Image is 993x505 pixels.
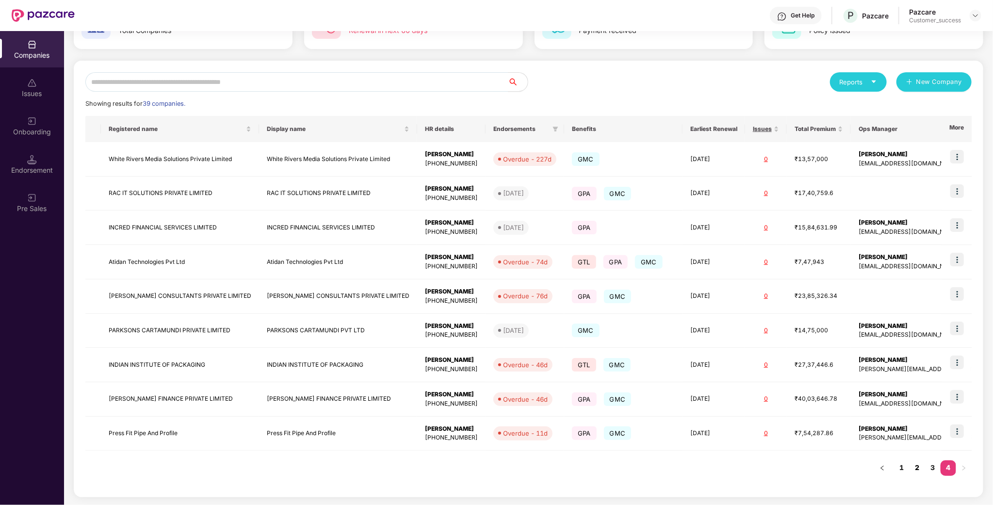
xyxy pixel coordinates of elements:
[425,356,478,365] div: [PERSON_NAME]
[683,382,745,417] td: [DATE]
[259,279,417,314] td: [PERSON_NAME] CONSULTANTS PRIVATE LIMITED
[950,218,964,232] img: icon
[572,290,597,303] span: GPA
[425,296,478,306] div: [PHONE_NUMBER]
[961,465,967,471] span: right
[425,433,478,442] div: [PHONE_NUMBER]
[425,322,478,331] div: [PERSON_NAME]
[27,155,37,164] img: svg+xml;base64,PHN2ZyB3aWR0aD0iMTQuNSIgaGVpZ2h0PSIxNC41IiB2aWV3Qm94PSIwIDAgMTYgMTYiIGZpbGw9Im5vbm...
[425,150,478,159] div: [PERSON_NAME]
[503,428,548,438] div: Overdue - 11d
[847,10,854,21] span: P
[916,77,962,87] span: New Company
[683,348,745,382] td: [DATE]
[503,394,548,404] div: Overdue - 46d
[425,330,478,340] div: [PHONE_NUMBER]
[604,290,632,303] span: GMC
[925,460,941,476] li: 3
[101,142,259,177] td: White Rivers Media Solutions Private Limited
[683,142,745,177] td: [DATE]
[259,116,417,142] th: Display name
[604,392,632,406] span: GMC
[683,211,745,245] td: [DATE]
[753,429,779,438] div: 0
[787,116,851,142] th: Total Premium
[753,189,779,198] div: 0
[101,211,259,245] td: INCRED FINANCIAL SERVICES LIMITED
[753,258,779,267] div: 0
[259,348,417,382] td: INDIAN INSTITUTE OF PACKAGING
[950,390,964,404] img: icon
[683,177,745,211] td: [DATE]
[493,125,549,133] span: Endorsements
[503,223,524,232] div: [DATE]
[604,187,632,200] span: GMC
[425,159,478,168] div: [PHONE_NUMBER]
[910,460,925,475] a: 2
[603,358,631,372] span: GMC
[27,193,37,203] img: svg+xml;base64,PHN2ZyB3aWR0aD0iMjAiIGhlaWdodD0iMjAiIHZpZXdCb3g9IjAgMCAyMCAyMCIgZmlsbD0ibm9uZSIgeG...
[795,394,843,404] div: ₹40,03,646.78
[683,417,745,451] td: [DATE]
[950,356,964,369] img: icon
[942,116,972,142] th: More
[572,255,596,269] span: GTL
[259,211,417,245] td: INCRED FINANCIAL SERVICES LIMITED
[875,460,890,476] button: left
[101,382,259,417] td: [PERSON_NAME] FINANCE PRIVATE LIMITED
[950,253,964,266] img: icon
[101,245,259,279] td: Atidan Technologies Pvt Ltd
[604,426,632,440] span: GMC
[950,424,964,438] img: icon
[267,125,402,133] span: Display name
[879,465,885,471] span: left
[875,460,890,476] li: Previous Page
[503,360,548,370] div: Overdue - 46d
[956,460,972,476] li: Next Page
[564,116,683,142] th: Benefits
[572,426,597,440] span: GPA
[425,390,478,399] div: [PERSON_NAME]
[791,12,814,19] div: Get Help
[425,194,478,203] div: [PHONE_NUMBER]
[143,100,185,107] span: 39 companies.
[27,78,37,88] img: svg+xml;base64,PHN2ZyBpZD0iSXNzdWVzX2Rpc2FibGVkIiB4bWxucz0iaHR0cDovL3d3dy53My5vcmcvMjAwMC9zdmciIH...
[753,394,779,404] div: 0
[950,150,964,163] img: icon
[425,184,478,194] div: [PERSON_NAME]
[508,72,528,92] button: search
[508,78,528,86] span: search
[101,417,259,451] td: Press Fit Pipe And Profile
[553,126,558,132] span: filter
[909,16,961,24] div: Customer_success
[259,142,417,177] td: White Rivers Media Solutions Private Limited
[572,392,597,406] span: GPA
[101,279,259,314] td: [PERSON_NAME] CONSULTANTS PRIVATE LIMITED
[101,348,259,382] td: INDIAN INSTITUTE OF PACKAGING
[753,360,779,370] div: 0
[753,223,779,232] div: 0
[572,152,600,166] span: GMC
[425,262,478,271] div: [PHONE_NUMBER]
[425,365,478,374] div: [PHONE_NUMBER]
[871,79,877,85] span: caret-down
[840,77,877,87] div: Reports
[753,292,779,301] div: 0
[572,187,597,200] span: GPA
[753,326,779,335] div: 0
[862,11,889,20] div: Pazcare
[956,460,972,476] button: right
[777,12,787,21] img: svg+xml;base64,PHN2ZyBpZD0iSGVscC0zMngzMiIgeG1sbnM9Imh0dHA6Ly93d3cudzMub3JnLzIwMDAvc3ZnIiB3aWR0aD...
[85,100,185,107] span: Showing results for
[12,9,75,22] img: New Pazcare Logo
[910,460,925,476] li: 2
[941,460,956,475] a: 4
[259,417,417,451] td: Press Fit Pipe And Profile
[425,424,478,434] div: [PERSON_NAME]
[972,12,979,19] img: svg+xml;base64,PHN2ZyBpZD0iRHJvcGRvd24tMzJ4MzIiIHhtbG5zPSJodHRwOi8vd3d3LnczLm9yZy8yMDAwL3N2ZyIgd2...
[683,245,745,279] td: [DATE]
[425,287,478,296] div: [PERSON_NAME]
[27,40,37,49] img: svg+xml;base64,PHN2ZyBpZD0iQ29tcGFuaWVzIiB4bWxucz0iaHR0cDovL3d3dy53My5vcmcvMjAwMC9zdmciIHdpZHRoPS...
[683,314,745,348] td: [DATE]
[259,382,417,417] td: [PERSON_NAME] FINANCE PRIVATE LIMITED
